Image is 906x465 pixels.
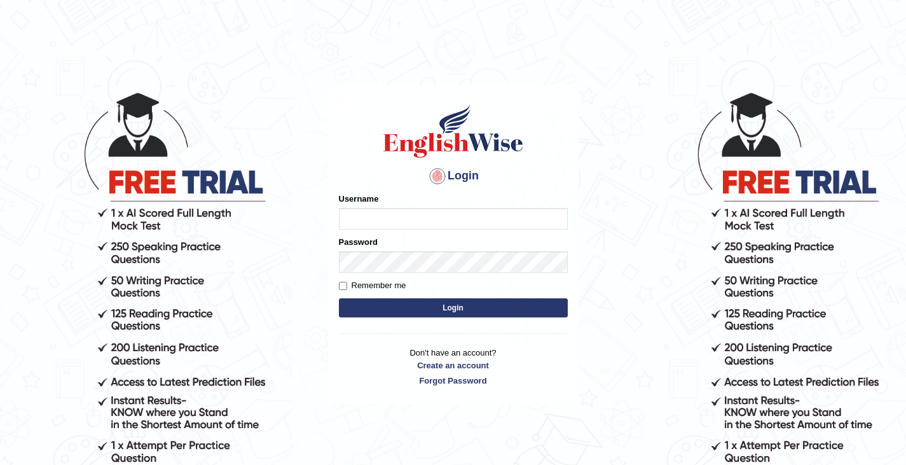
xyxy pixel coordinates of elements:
[381,102,526,160] img: Logo of English Wise sign in for intelligent practice with AI
[339,279,406,292] label: Remember me
[339,166,568,186] h4: Login
[339,193,379,205] label: Username
[339,298,568,317] button: Login
[339,347,568,386] p: Don't have an account?
[339,282,347,290] input: Remember me
[339,236,378,248] label: Password
[339,359,568,371] a: Create an account
[339,375,568,387] a: Forgot Password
